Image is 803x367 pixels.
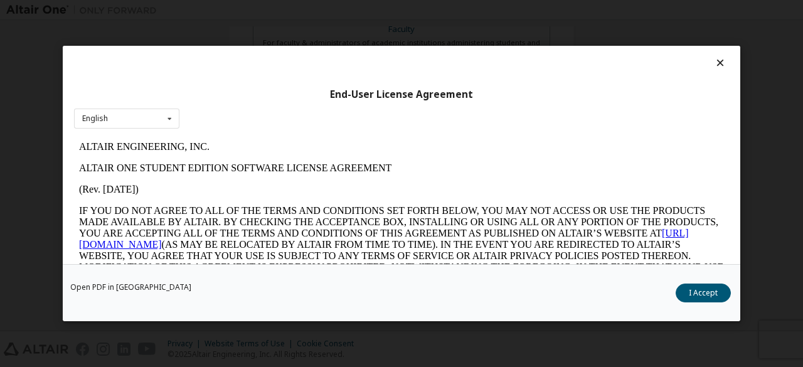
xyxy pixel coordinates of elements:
p: ALTAIR ONE STUDENT EDITION SOFTWARE LICENSE AGREEMENT [5,26,650,38]
button: I Accept [676,284,731,302]
div: English [82,115,108,122]
p: IF YOU DO NOT AGREE TO ALL OF THE TERMS AND CONDITIONS SET FORTH BELOW, YOU MAY NOT ACCESS OR USE... [5,69,650,159]
p: ALTAIR ENGINEERING, INC. [5,5,650,16]
a: Open PDF in [GEOGRAPHIC_DATA] [70,284,191,291]
a: [URL][DOMAIN_NAME] [5,92,615,114]
div: End-User License Agreement [74,88,729,101]
p: (Rev. [DATE]) [5,48,650,59]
